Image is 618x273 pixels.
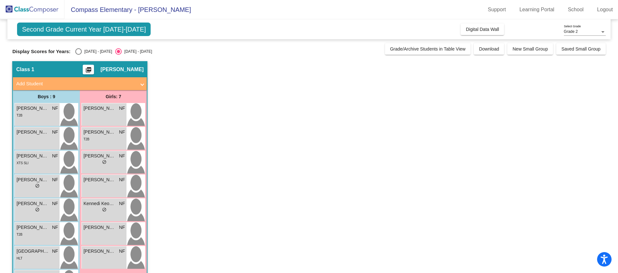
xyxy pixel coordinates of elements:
[35,184,40,188] span: do_not_disturb_alt
[64,5,191,15] span: Compass Elementary - [PERSON_NAME]
[52,129,58,136] span: NF
[466,27,499,32] span: Digital Data Wall
[119,248,125,255] span: NF
[119,224,125,231] span: NF
[119,176,125,183] span: NF
[13,77,147,90] mat-expansion-panel-header: Add Student
[17,23,151,36] span: Second Grade Current Year [DATE]-[DATE]
[100,66,144,73] span: [PERSON_NAME]
[16,224,49,231] span: [PERSON_NAME]
[12,49,70,54] span: Display Scores for Years:
[474,43,504,55] button: Download
[461,24,504,35] button: Digital Data Wall
[83,200,116,207] span: Kennedi Keokhamthong
[561,46,600,52] span: Saved Small Group
[52,200,58,207] span: NF
[119,153,125,159] span: NF
[82,49,112,54] div: [DATE] - [DATE]
[83,153,116,159] span: [PERSON_NAME]
[85,67,92,76] mat-icon: picture_as_pdf
[16,257,22,260] span: HLT
[592,5,618,15] a: Logout
[563,5,589,15] a: School
[16,105,49,112] span: [PERSON_NAME]
[13,90,80,103] div: Boys : 9
[119,105,125,112] span: NF
[75,48,152,55] mat-radio-group: Select an option
[122,49,152,54] div: [DATE] - [DATE]
[52,248,58,255] span: NF
[16,200,49,207] span: [PERSON_NAME]
[52,224,58,231] span: NF
[83,65,94,74] button: Print Students Details
[102,207,107,212] span: do_not_disturb_alt
[512,46,548,52] span: New Small Group
[83,176,116,183] span: [PERSON_NAME]
[16,80,136,88] mat-panel-title: Add Student
[16,248,49,255] span: [GEOGRAPHIC_DATA]
[16,66,34,73] span: Class 1
[556,43,605,55] button: Saved Small Group
[35,207,40,212] span: do_not_disturb_alt
[479,46,499,52] span: Download
[119,129,125,136] span: NF
[514,5,560,15] a: Learning Portal
[564,29,578,34] span: Grade 2
[16,233,22,236] span: T2B
[16,153,49,159] span: [PERSON_NAME]
[83,224,116,231] span: [PERSON_NAME]
[483,5,511,15] a: Support
[52,105,58,112] span: NF
[16,161,28,165] span: XTS SLI
[507,43,553,55] button: New Small Group
[83,129,116,136] span: [PERSON_NAME]
[83,248,116,255] span: [PERSON_NAME]
[80,90,147,103] div: Girls: 7
[52,153,58,159] span: NF
[52,176,58,183] span: NF
[83,137,89,141] span: T2B
[385,43,471,55] button: Grade/Archive Students in Table View
[83,105,116,112] span: [PERSON_NAME]
[390,46,466,52] span: Grade/Archive Students in Table View
[102,160,107,164] span: do_not_disturb_alt
[16,176,49,183] span: [PERSON_NAME]
[16,129,49,136] span: [PERSON_NAME]
[16,114,22,117] span: T2B
[119,200,125,207] span: NF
